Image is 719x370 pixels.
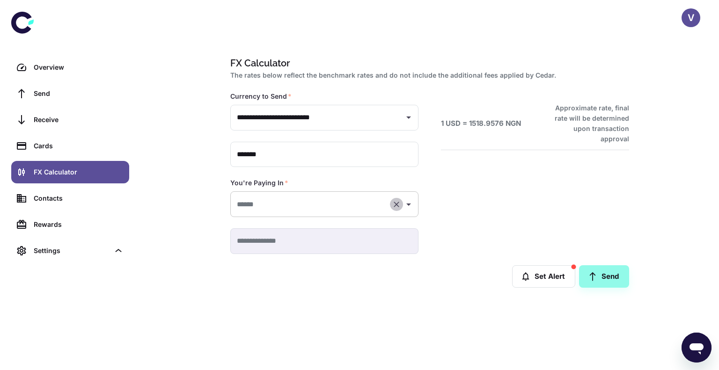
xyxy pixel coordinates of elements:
div: Cards [34,141,124,151]
h6: Approximate rate, final rate will be determined upon transaction approval [544,103,629,144]
a: Overview [11,56,129,79]
a: Send [579,265,629,288]
a: Receive [11,109,129,131]
a: FX Calculator [11,161,129,183]
div: Rewards [34,219,124,230]
div: Settings [34,246,110,256]
div: FX Calculator [34,167,124,177]
label: Currency to Send [230,92,292,101]
iframe: Button to launch messaging window [682,333,712,363]
div: Receive [34,115,124,125]
a: Rewards [11,213,129,236]
div: Send [34,88,124,99]
button: Set Alert [512,265,575,288]
button: Open [402,111,415,124]
label: You're Paying In [230,178,288,188]
div: Overview [34,62,124,73]
button: V [682,8,700,27]
a: Send [11,82,129,105]
div: Contacts [34,193,124,203]
div: Settings [11,239,129,262]
h6: 1 USD = 1518.9576 NGN [441,118,521,129]
a: Cards [11,135,129,157]
h1: FX Calculator [230,56,625,70]
a: Contacts [11,187,129,210]
button: Clear [390,198,403,211]
button: Open [402,198,415,211]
